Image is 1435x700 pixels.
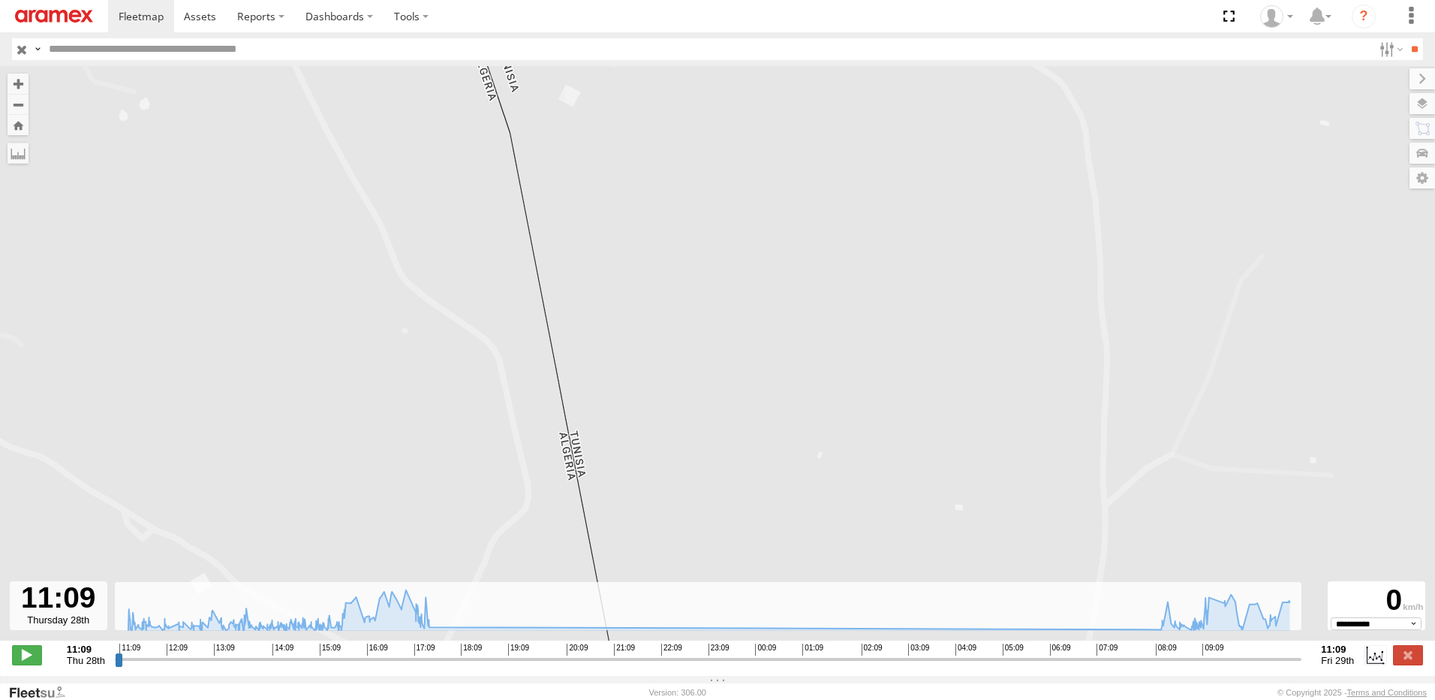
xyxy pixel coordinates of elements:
span: 22:09 [661,644,682,656]
strong: 11:09 [1321,644,1354,655]
i: ? [1352,5,1376,29]
button: Zoom in [8,74,29,94]
a: Visit our Website [8,685,77,700]
button: Zoom out [8,94,29,115]
div: Version: 306.00 [649,688,706,697]
span: 03:09 [908,644,929,656]
span: 16:09 [367,644,388,656]
span: 23:09 [708,644,730,656]
button: Zoom Home [8,115,29,135]
span: 11:09 [119,644,140,656]
span: 18:09 [461,644,482,656]
strong: 11:09 [67,644,105,655]
label: Measure [8,143,29,164]
label: Map Settings [1409,167,1435,189]
span: Thu 28th Aug 2025 [67,655,105,666]
label: Search Filter Options [1373,38,1406,60]
span: 01:09 [802,644,823,656]
label: Play/Stop [12,645,42,665]
span: 06:09 [1050,644,1071,656]
span: 00:09 [755,644,776,656]
span: 19:09 [508,644,529,656]
label: Search Query [32,38,44,60]
span: 17:09 [414,644,435,656]
span: 02:09 [862,644,883,656]
span: 12:09 [167,644,188,656]
label: Close [1393,645,1423,665]
span: 21:09 [614,644,635,656]
span: 20:09 [567,644,588,656]
a: Terms and Conditions [1347,688,1427,697]
span: 05:09 [1003,644,1024,656]
div: Ahmed Khanfir [1255,5,1298,28]
span: 14:09 [272,644,293,656]
span: 04:09 [955,644,976,656]
span: 09:09 [1202,644,1223,656]
span: 13:09 [214,644,235,656]
img: aramex-logo.svg [15,10,93,23]
div: © Copyright 2025 - [1277,688,1427,697]
span: Fri 29th Aug 2025 [1321,655,1354,666]
div: 0 [1330,584,1423,617]
span: 08:09 [1156,644,1177,656]
span: 07:09 [1097,644,1118,656]
span: 15:09 [320,644,341,656]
